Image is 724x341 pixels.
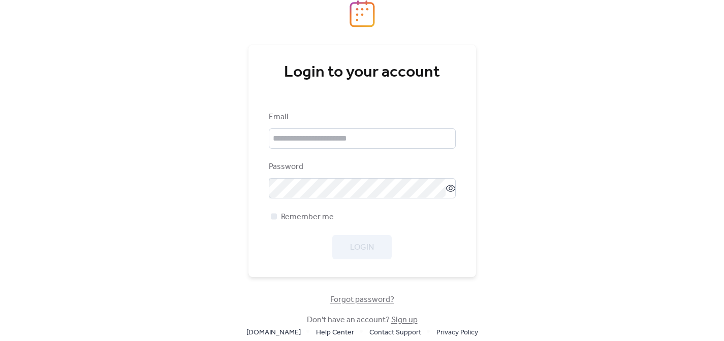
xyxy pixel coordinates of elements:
[330,297,394,302] a: Forgot password?
[281,211,334,223] span: Remember me
[246,326,301,338] a: [DOMAIN_NAME]
[269,62,456,83] div: Login to your account
[269,161,454,173] div: Password
[391,312,418,328] a: Sign up
[316,326,354,338] a: Help Center
[369,326,421,338] a: Contact Support
[269,111,454,123] div: Email
[316,327,354,339] span: Help Center
[436,326,478,338] a: Privacy Policy
[369,327,421,339] span: Contact Support
[307,314,418,326] span: Don't have an account?
[246,327,301,339] span: [DOMAIN_NAME]
[330,294,394,306] span: Forgot password?
[436,327,478,339] span: Privacy Policy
